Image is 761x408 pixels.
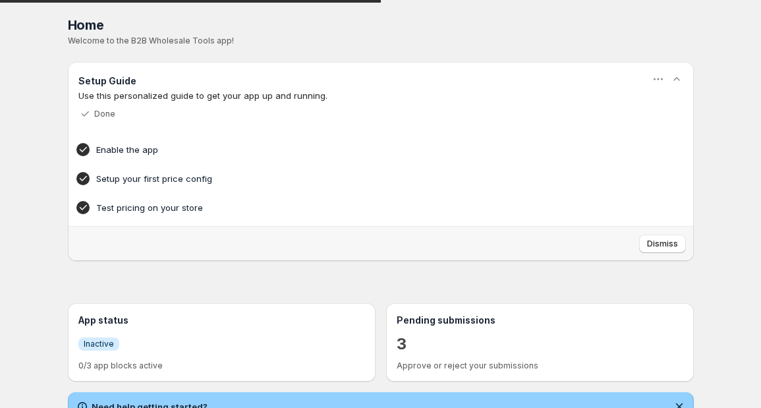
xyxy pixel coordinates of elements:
a: 3 [397,334,407,355]
h3: Pending submissions [397,314,683,327]
span: Dismiss [647,239,678,249]
p: Welcome to the B2B Wholesale Tools app! [68,36,694,46]
h3: Setup Guide [78,74,136,88]
p: Use this personalized guide to get your app up and running. [78,89,683,102]
p: 0/3 app blocks active [78,361,365,371]
p: Approve or reject your submissions [397,361,683,371]
span: Home [68,17,104,33]
h4: Test pricing on your store [96,201,625,214]
p: Done [94,109,115,119]
h4: Setup your first price config [96,172,625,185]
h4: Enable the app [96,143,625,156]
button: Dismiss [639,235,686,253]
span: Inactive [84,339,114,349]
h3: App status [78,314,365,327]
a: InfoInactive [78,337,119,351]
